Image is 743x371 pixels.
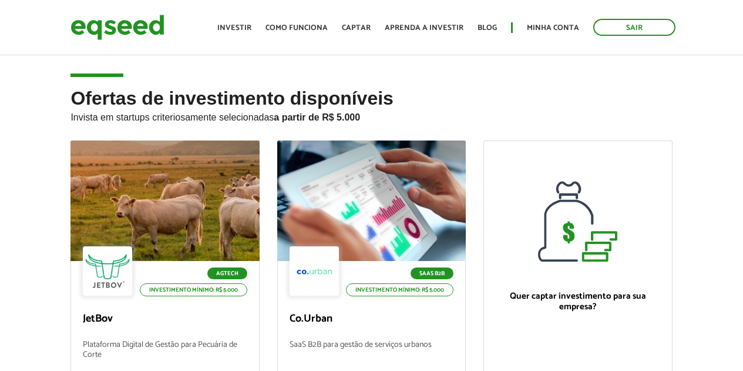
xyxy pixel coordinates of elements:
[593,19,675,36] a: Sair
[140,283,247,296] p: Investimento mínimo: R$ 5.000
[70,12,164,43] img: EqSeed
[411,268,453,279] p: SaaS B2B
[346,283,453,296] p: Investimento mínimo: R$ 5.000
[83,313,247,326] p: JetBov
[274,112,360,122] strong: a partir de R$ 5.000
[207,268,247,279] p: Agtech
[496,291,660,312] p: Quer captar investimento para sua empresa?
[342,24,371,32] a: Captar
[70,109,672,123] p: Invista em startups criteriosamente selecionadas
[385,24,463,32] a: Aprenda a investir
[217,24,251,32] a: Investir
[265,24,328,32] a: Como funciona
[290,313,453,326] p: Co.Urban
[70,88,672,141] h2: Ofertas de investimento disponíveis
[478,24,497,32] a: Blog
[527,24,579,32] a: Minha conta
